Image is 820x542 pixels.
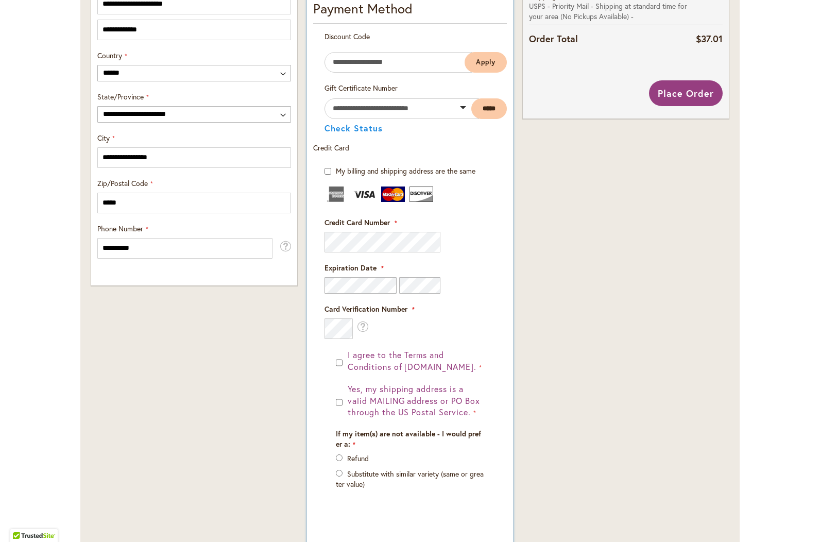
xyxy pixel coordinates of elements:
[649,80,723,106] button: Place Order
[97,133,110,143] span: City
[696,32,723,45] span: $37.01
[529,1,695,22] span: USPS - Priority Mail - Shipping at standard time for your area (No Pickups Available) -
[529,31,578,46] strong: Order Total
[313,143,349,153] span: Credit Card
[97,50,122,60] span: Country
[348,383,480,418] span: Yes, my shipping address is a valid MAILING address or PO Box through the US Postal Service.
[476,58,496,66] span: Apply
[324,31,370,41] span: Discount Code
[324,304,407,314] span: Card Verification Number
[336,469,484,489] label: Substitute with similar variety (same or greater value)
[658,87,714,99] span: Place Order
[353,187,377,202] img: Visa
[97,224,143,233] span: Phone Number
[324,217,390,227] span: Credit Card Number
[324,83,398,93] span: Gift Certificate Number
[336,166,475,176] span: My billing and shipping address are the same
[336,429,481,449] span: If my item(s) are not available - I would prefer a:
[381,187,405,202] img: MasterCard
[348,349,476,372] span: I agree to the Terms and Conditions of [DOMAIN_NAME].
[324,187,348,202] img: American Express
[97,92,144,101] span: State/Province
[409,187,433,202] img: Discover
[97,178,148,188] span: Zip/Postal Code
[324,124,383,132] button: Check Status
[347,453,369,463] label: Refund
[8,505,37,534] iframe: Launch Accessibility Center
[324,263,377,273] span: Expiration Date
[465,52,507,73] button: Apply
